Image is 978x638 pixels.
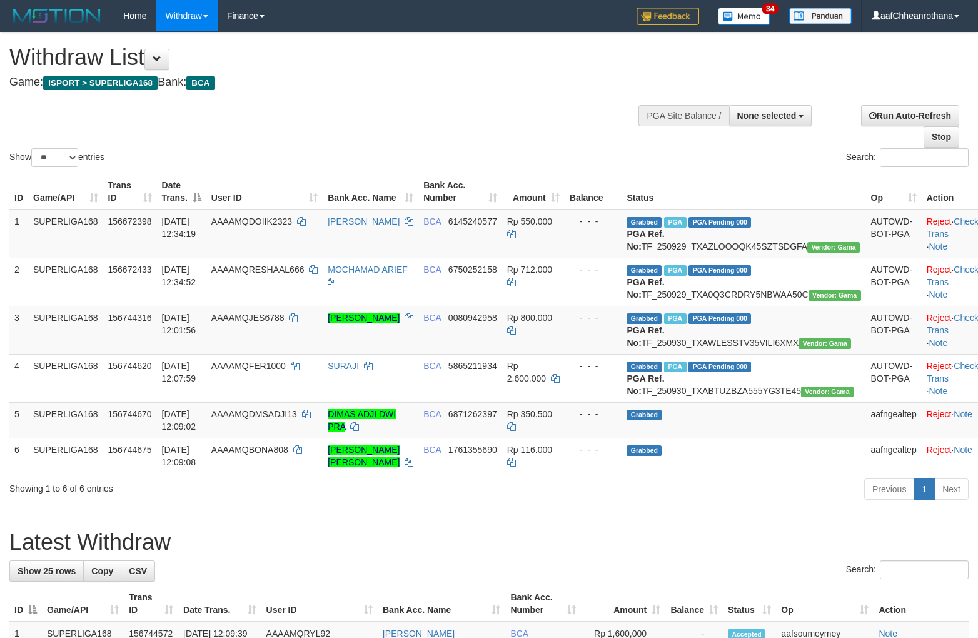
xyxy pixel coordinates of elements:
a: 1 [914,478,935,500]
th: Status [622,174,865,210]
span: Grabbed [627,313,662,324]
th: ID: activate to sort column descending [9,586,42,622]
a: Note [929,338,948,348]
span: BCA [423,216,441,226]
span: Grabbed [627,362,662,372]
img: Button%20Memo.svg [718,8,770,25]
h1: Latest Withdraw [9,530,969,555]
a: Note [929,290,948,300]
td: SUPERLIGA168 [28,258,103,306]
b: PGA Ref. No: [627,229,664,251]
td: 6 [9,438,28,473]
span: AAAAMQDOIIK2323 [211,216,292,226]
th: Date Trans.: activate to sort column ascending [178,586,261,622]
div: - - - [570,408,617,420]
span: Copy 0080942958 to clipboard [448,313,497,323]
th: Bank Acc. Number: activate to sort column ascending [505,586,581,622]
input: Search: [880,560,969,579]
a: Run Auto-Refresh [861,105,959,126]
b: PGA Ref. No: [627,277,664,300]
th: Amount: activate to sort column ascending [581,586,665,622]
span: BCA [423,265,441,275]
span: Marked by aafsoumeymey [664,362,686,372]
input: Search: [880,148,969,167]
a: Copy [83,560,121,582]
label: Show entries [9,148,104,167]
a: [PERSON_NAME] [328,313,400,323]
td: AUTOWD-BOT-PGA [866,258,922,306]
span: AAAAMQFER1000 [211,361,286,371]
label: Search: [846,148,969,167]
img: panduan.png [789,8,852,24]
span: BCA [423,445,441,455]
th: Balance: activate to sort column ascending [665,586,723,622]
a: Stop [924,126,959,148]
span: BCA [423,313,441,323]
span: Rp 712.000 [507,265,552,275]
span: Grabbed [627,217,662,228]
img: Feedback.jpg [637,8,699,25]
span: 156672433 [108,265,152,275]
td: SUPERLIGA168 [28,402,103,438]
a: Previous [864,478,914,500]
span: [DATE] 12:09:08 [162,445,196,467]
a: Note [954,409,972,419]
span: PGA Pending [688,217,751,228]
img: MOTION_logo.png [9,6,104,25]
select: Showentries [31,148,78,167]
span: Copy 5865211934 to clipboard [448,361,497,371]
span: Vendor URL: https://trx31.1velocity.biz [807,242,860,253]
span: BCA [423,409,441,419]
div: - - - [570,360,617,372]
span: [DATE] 12:34:52 [162,265,196,287]
span: AAAAMQBONA808 [211,445,288,455]
a: [PERSON_NAME] [PERSON_NAME] [328,445,400,467]
span: Marked by aafsoycanthlai [664,313,686,324]
b: PGA Ref. No: [627,325,664,348]
span: Show 25 rows [18,566,76,576]
a: Reject [927,361,952,371]
th: Date Trans.: activate to sort column descending [157,174,206,210]
span: Marked by aafsoycanthlai [664,265,686,276]
span: 156744620 [108,361,152,371]
th: Status: activate to sort column ascending [723,586,776,622]
th: ID [9,174,28,210]
td: 1 [9,210,28,258]
th: Bank Acc. Number: activate to sort column ascending [418,174,502,210]
th: User ID: activate to sort column ascending [261,586,378,622]
span: Grabbed [627,410,662,420]
span: Rp 2.600.000 [507,361,546,383]
a: [PERSON_NAME] [328,216,400,226]
span: Vendor URL: https://trx31.1velocity.biz [801,387,854,397]
td: TF_250929_TXA0Q3CRDRY5NBWAA50C [622,258,865,306]
span: Copy 6750252158 to clipboard [448,265,497,275]
div: - - - [570,263,617,276]
td: TF_250929_TXAZLOOOQK45SZTSDGFA [622,210,865,258]
td: AUTOWD-BOT-PGA [866,306,922,354]
h4: Game: Bank: [9,76,640,89]
span: Copy 6871262397 to clipboard [448,409,497,419]
span: PGA Pending [688,313,751,324]
span: BCA [186,76,214,90]
span: Copy [91,566,113,576]
span: 156744670 [108,409,152,419]
span: [DATE] 12:09:02 [162,409,196,432]
td: AUTOWD-BOT-PGA [866,210,922,258]
button: None selected [729,105,812,126]
a: Reject [927,216,952,226]
a: Note [929,241,948,251]
span: PGA Pending [688,265,751,276]
span: [DATE] 12:34:19 [162,216,196,239]
th: Trans ID: activate to sort column ascending [124,586,178,622]
span: 34 [762,3,779,14]
td: 5 [9,402,28,438]
td: 4 [9,354,28,402]
span: Marked by aafsoycanthlai [664,217,686,228]
span: None selected [737,111,797,121]
td: SUPERLIGA168 [28,306,103,354]
div: - - - [570,215,617,228]
td: SUPERLIGA168 [28,438,103,473]
td: aafngealtep [866,402,922,438]
span: Rp 800.000 [507,313,552,323]
span: Copy 1761355690 to clipboard [448,445,497,455]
